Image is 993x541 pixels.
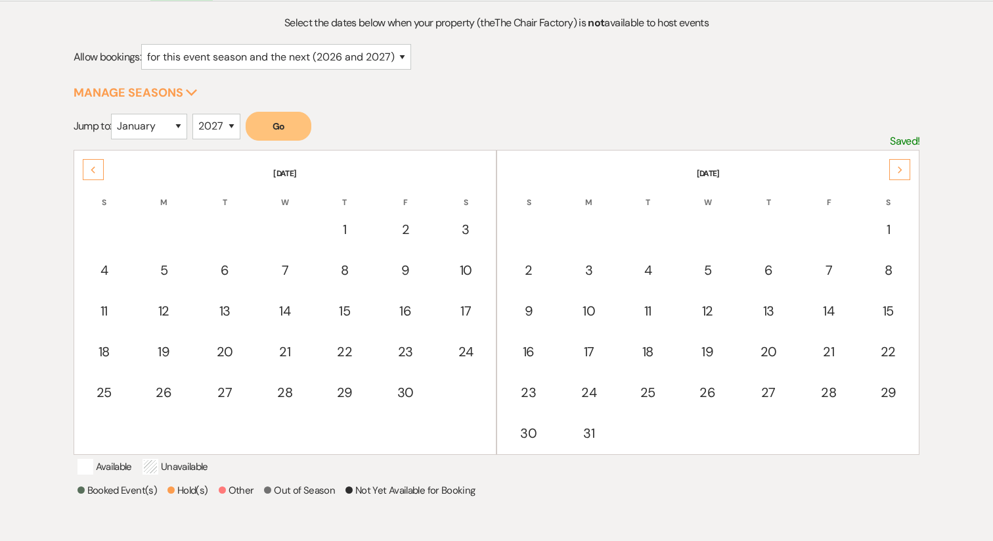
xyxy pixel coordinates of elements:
[627,383,670,402] div: 25
[219,482,254,498] p: Other
[866,301,911,321] div: 15
[619,181,677,208] th: T
[246,112,311,141] button: Go
[444,220,487,239] div: 3
[83,260,126,280] div: 4
[76,152,495,179] th: [DATE]
[315,181,374,208] th: T
[506,301,552,321] div: 9
[202,260,248,280] div: 6
[256,181,314,208] th: W
[77,482,157,498] p: Booked Event(s)
[866,220,911,239] div: 1
[800,181,858,208] th: F
[866,383,911,402] div: 29
[141,260,186,280] div: 5
[83,301,126,321] div: 11
[375,181,435,208] th: F
[141,342,186,362] div: 19
[141,301,186,321] div: 12
[74,119,112,133] span: Jump to:
[859,181,918,208] th: S
[560,181,618,208] th: M
[202,383,248,402] div: 27
[77,459,132,475] p: Available
[322,260,367,280] div: 8
[745,383,791,402] div: 27
[807,383,850,402] div: 28
[444,260,487,280] div: 10
[141,383,186,402] div: 26
[83,383,126,402] div: 25
[807,301,850,321] div: 14
[627,260,670,280] div: 4
[738,181,799,208] th: T
[506,260,552,280] div: 2
[134,181,193,208] th: M
[382,260,428,280] div: 9
[627,301,670,321] div: 11
[506,342,552,362] div: 16
[685,342,730,362] div: 19
[685,260,730,280] div: 5
[506,383,552,402] div: 23
[866,260,911,280] div: 8
[685,301,730,321] div: 12
[627,342,670,362] div: 18
[263,301,307,321] div: 14
[866,342,911,362] div: 22
[263,383,307,402] div: 28
[807,342,850,362] div: 21
[567,383,611,402] div: 24
[588,16,604,30] strong: not
[567,301,611,321] div: 10
[143,459,208,475] p: Unavailable
[179,14,814,32] p: Select the dates below when your property (the The Chair Factory ) is available to host events
[202,301,248,321] div: 13
[382,301,428,321] div: 16
[437,181,495,208] th: S
[202,342,248,362] div: 20
[167,482,208,498] p: Hold(s)
[567,342,611,362] div: 17
[194,181,255,208] th: T
[382,220,428,239] div: 2
[322,383,367,402] div: 29
[444,301,487,321] div: 17
[263,260,307,280] div: 7
[76,181,133,208] th: S
[322,301,367,321] div: 15
[498,181,559,208] th: S
[567,260,611,280] div: 3
[263,342,307,362] div: 21
[745,260,791,280] div: 6
[322,220,367,239] div: 1
[382,383,428,402] div: 30
[444,342,487,362] div: 24
[567,423,611,443] div: 31
[807,260,850,280] div: 7
[83,342,126,362] div: 18
[685,383,730,402] div: 26
[506,423,552,443] div: 30
[74,50,141,64] span: Allow bookings:
[264,482,335,498] p: Out of Season
[74,87,198,99] button: Manage Seasons
[890,133,919,150] p: Saved!
[745,342,791,362] div: 20
[745,301,791,321] div: 13
[678,181,737,208] th: W
[382,342,428,362] div: 23
[322,342,367,362] div: 22
[345,482,475,498] p: Not Yet Available for Booking
[498,152,917,179] th: [DATE]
